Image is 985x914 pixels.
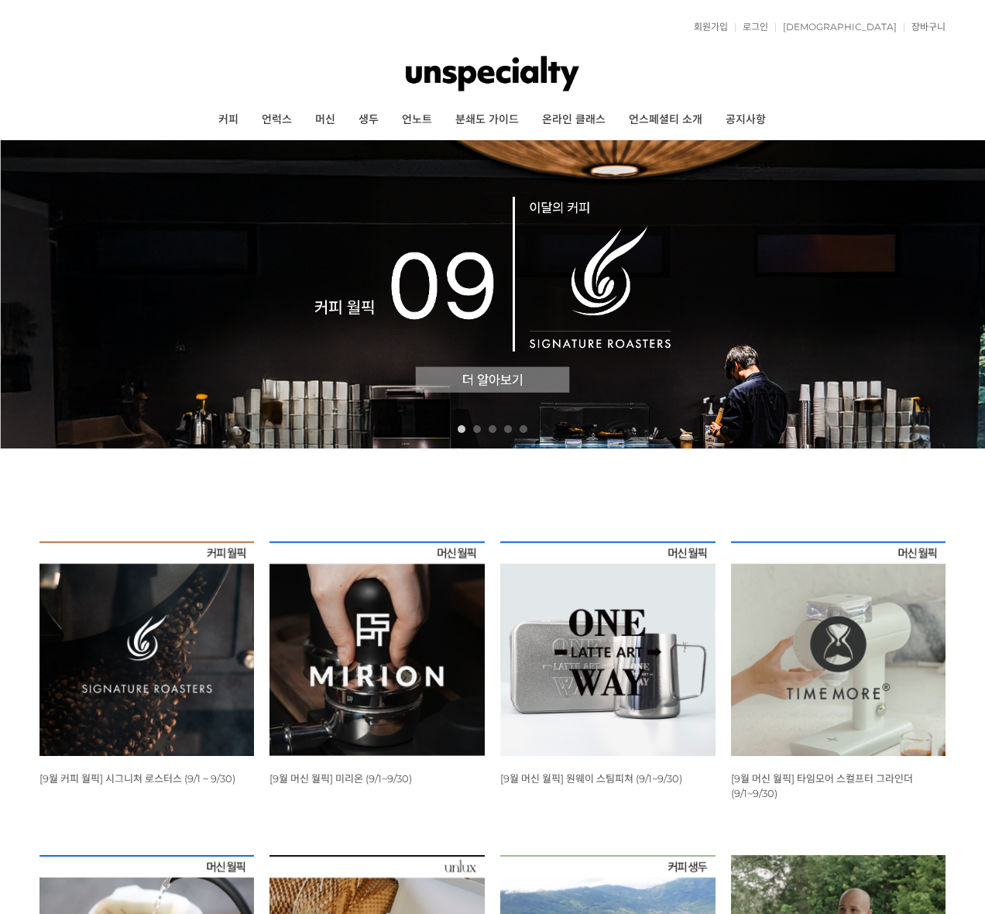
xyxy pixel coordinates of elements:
a: [9월 머신 월픽] 미리온 (9/1~9/30) [269,772,412,785]
img: 9월 머신 월픽 미리온 [269,541,485,757]
a: 5 [520,425,527,433]
a: 2 [473,425,481,433]
a: [DEMOGRAPHIC_DATA] [775,22,897,32]
a: 공지사항 [714,101,777,139]
a: 4 [504,425,512,433]
a: 회원가입 [686,22,728,32]
a: 커피 [207,101,250,139]
a: 언스페셜티 소개 [617,101,714,139]
a: 언럭스 [250,101,304,139]
a: [9월 머신 월픽] 원웨이 스팀피쳐 (9/1~9/30) [500,772,682,785]
img: 언스페셜티 몰 [406,50,580,97]
img: 9월 머신 월픽 타임모어 스컬프터 [731,541,946,757]
img: [9월 커피 월픽] 시그니쳐 로스터스 (9/1 ~ 9/30) [39,541,255,757]
a: 3 [489,425,496,433]
a: 언노트 [390,101,444,139]
a: [9월 머신 월픽] 타임모어 스컬프터 그라인더 (9/1~9/30) [731,772,913,799]
a: [9월 커피 월픽] 시그니쳐 로스터스 (9/1 ~ 9/30) [39,772,235,785]
a: 장바구니 [904,22,946,32]
a: 온라인 클래스 [530,101,617,139]
a: 1 [458,425,465,433]
a: 머신 [304,101,347,139]
a: 로그인 [735,22,768,32]
a: 분쇄도 가이드 [444,101,530,139]
a: 생두 [347,101,390,139]
img: 9월 머신 월픽 원웨이 스팀피쳐 [500,541,716,757]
